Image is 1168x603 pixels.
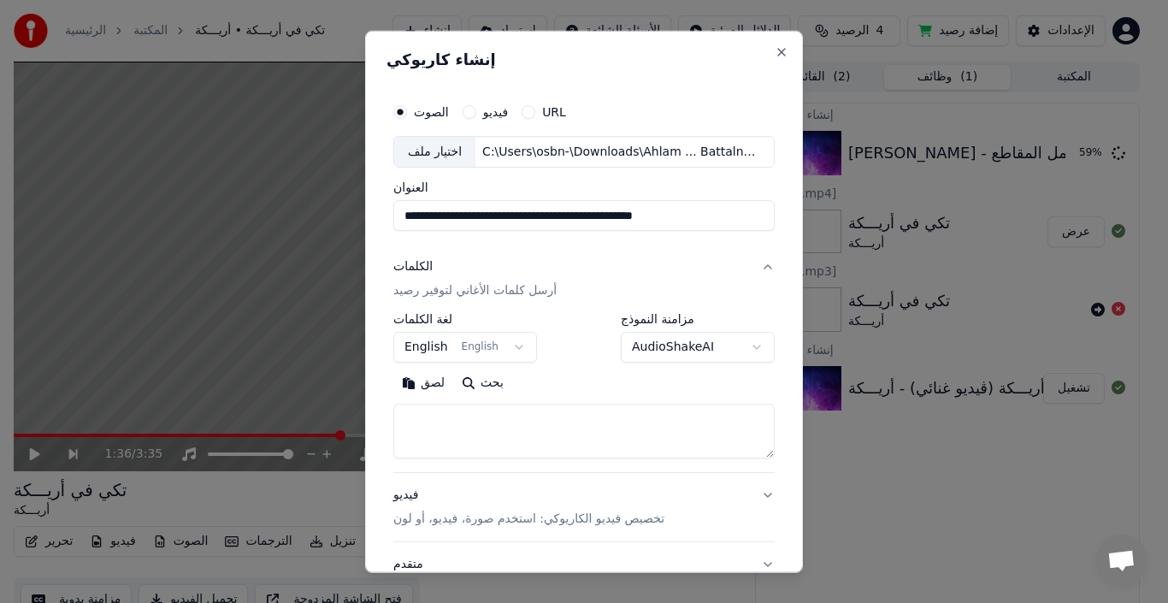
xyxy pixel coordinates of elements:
[393,181,775,193] label: العنوان
[393,487,664,528] div: فيديو
[393,369,453,397] button: لصق
[386,51,782,67] h2: إنشاء كاريوكي
[394,136,475,167] div: اختيار ملف
[393,313,537,325] label: لغة الكلمات
[414,105,449,117] label: الصوت
[453,369,512,397] button: بحث
[393,313,775,472] div: الكلماتأرسل كلمات الأغاني لتوفير رصيد
[393,258,433,275] div: الكلمات
[621,313,775,325] label: مزامنة النموذج
[393,473,775,541] button: فيديوتخصيص فيديو الكاريوكي: استخدم صورة، فيديو، أو لون
[393,245,775,313] button: الكلماتأرسل كلمات الأغاني لتوفير رصيد
[542,105,566,117] label: URL
[393,282,557,299] p: أرسل كلمات الأغاني لتوفير رصيد
[475,143,766,160] div: C:\Users\osbn-\Downloads\Ahlam ... Battalna Nhebb أحلام ... بطلنا نحب - Rotana.mp3
[393,511,664,528] p: تخصيص فيديو الكاريوكي: استخدم صورة، فيديو، أو لون
[393,542,775,587] button: متقدم
[483,105,508,117] label: فيديو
